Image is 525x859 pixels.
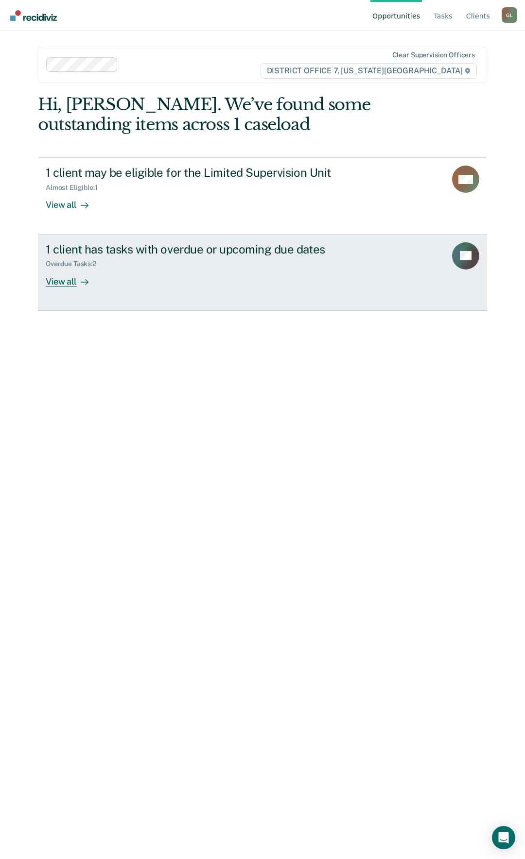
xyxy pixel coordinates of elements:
div: Clear supervision officers [392,51,475,59]
div: Hi, [PERSON_NAME]. We’ve found some outstanding items across 1 caseload [38,95,397,135]
a: 1 client has tasks with overdue or upcoming due datesOverdue Tasks:2View all [38,235,487,311]
span: DISTRICT OFFICE 7, [US_STATE][GEOGRAPHIC_DATA] [261,63,477,79]
div: View all [46,192,100,211]
div: View all [46,268,100,287]
div: Almost Eligible : 1 [46,184,105,192]
div: Open Intercom Messenger [492,826,515,849]
button: Profile dropdown button [502,7,517,23]
img: Recidiviz [10,10,57,21]
div: 1 client has tasks with overdue or upcoming due dates [46,242,387,256]
div: G L [502,7,517,23]
a: 1 client may be eligible for the Limited Supervision UnitAlmost Eligible:1View all [38,157,487,234]
div: 1 client may be eligible for the Limited Supervision Unit [46,166,387,180]
div: Overdue Tasks : 2 [46,260,104,268]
